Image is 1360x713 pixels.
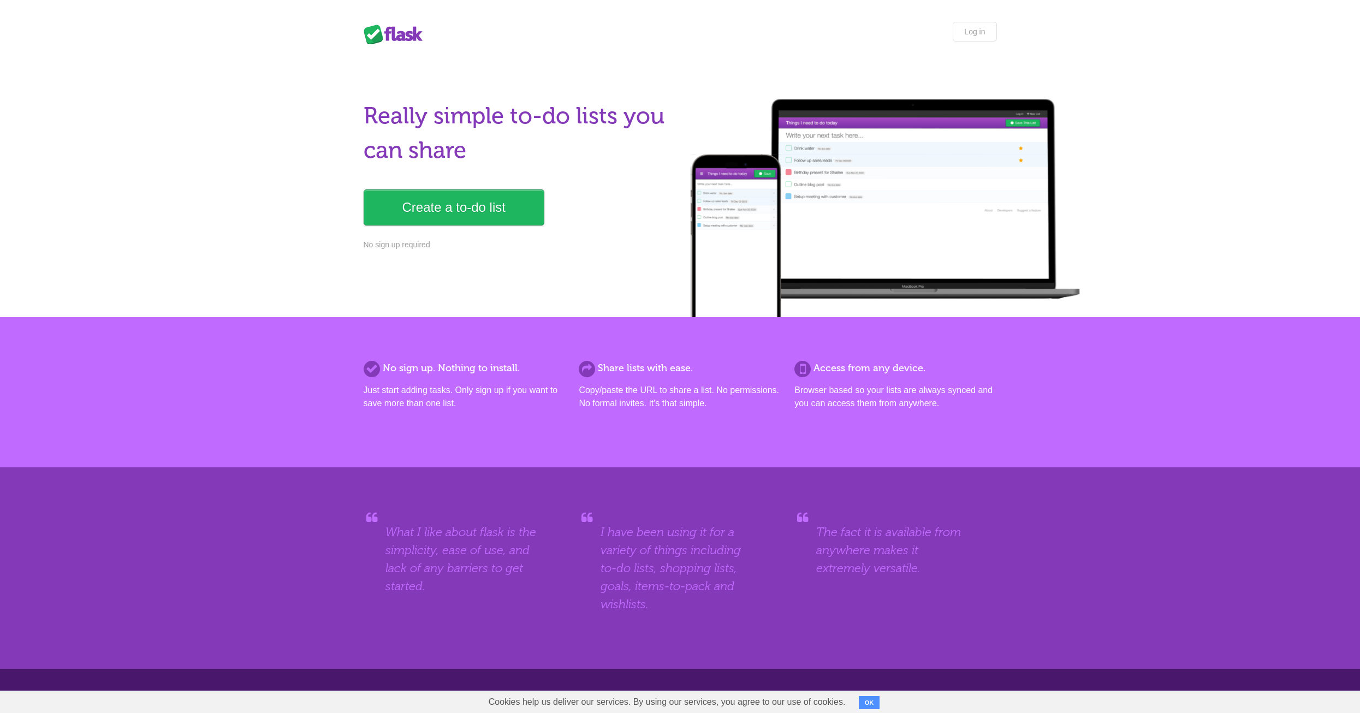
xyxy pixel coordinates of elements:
a: Log in [953,22,996,41]
p: No sign up required [364,239,674,251]
div: Flask Lists [364,25,429,44]
a: Create a to-do list [364,189,544,225]
h1: Really simple to-do lists you can share [364,99,674,168]
h2: Access from any device. [794,361,996,376]
p: Copy/paste the URL to share a list. No permissions. No formal invites. It's that simple. [579,384,781,410]
h2: No sign up. Nothing to install. [364,361,566,376]
blockquote: I have been using it for a variety of things including to-do lists, shopping lists, goals, items-... [601,523,759,613]
p: Browser based so your lists are always synced and you can access them from anywhere. [794,384,996,410]
p: Just start adding tasks. Only sign up if you want to save more than one list. [364,384,566,410]
button: OK [859,696,880,709]
blockquote: The fact it is available from anywhere makes it extremely versatile. [816,523,975,577]
span: Cookies help us deliver our services. By using our services, you agree to our use of cookies. [478,691,857,713]
h2: Share lists with ease. [579,361,781,376]
blockquote: What I like about flask is the simplicity, ease of use, and lack of any barriers to get started. [385,523,544,595]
